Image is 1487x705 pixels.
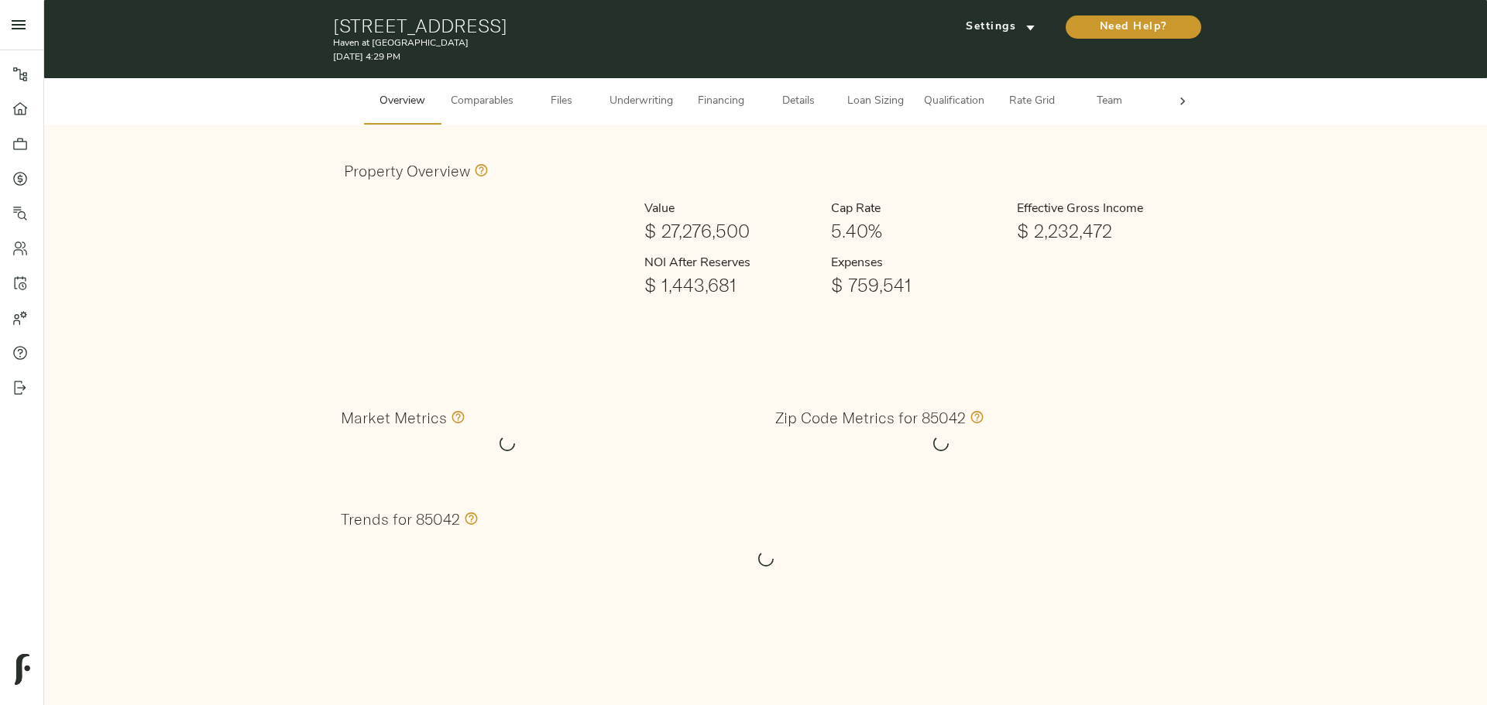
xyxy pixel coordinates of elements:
[769,92,828,111] span: Details
[943,15,1059,39] button: Settings
[1081,18,1186,37] span: Need Help?
[924,92,984,111] span: Qualification
[644,200,818,220] h6: Value
[958,18,1043,37] span: Settings
[1066,15,1201,39] button: Need Help?
[373,92,432,111] span: Overview
[333,15,910,36] h1: [STREET_ADDRESS]
[966,408,984,426] svg: Values in this section only include information specific to the 85042 zip code
[1017,200,1190,220] h6: Effective Gross Income
[847,92,905,111] span: Loan Sizing
[1080,92,1139,111] span: Team
[341,510,460,528] h3: Trends for 85042
[692,92,750,111] span: Financing
[1003,92,1062,111] span: Rate Grid
[775,409,966,426] h3: Zip Code Metrics for 85042
[447,408,465,426] svg: Values in this section comprise all zip codes within the market
[333,36,910,50] p: Haven at [GEOGRAPHIC_DATA]
[644,274,818,296] h1: $ 1,443,681
[532,92,591,111] span: Files
[644,254,818,274] h6: NOI After Reserves
[831,200,1004,220] h6: Cap Rate
[451,92,513,111] span: Comparables
[831,220,1004,241] h1: 5.40%
[831,274,1004,296] h1: $ 759,541
[333,50,910,64] p: [DATE] 4:29 PM
[644,220,818,241] h1: $ 27,276,500
[344,162,470,180] h3: Property Overview
[1158,92,1217,111] span: Admin
[341,409,447,426] h3: Market Metrics
[1017,220,1190,241] h1: $ 2,232,472
[831,254,1004,274] h6: Expenses
[610,92,673,111] span: Underwriting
